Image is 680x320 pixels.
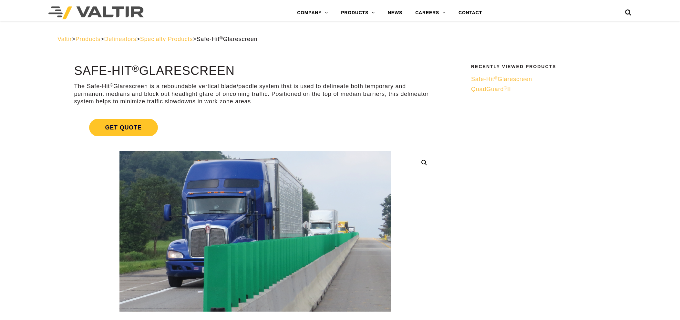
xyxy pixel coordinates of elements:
a: Valtir [57,36,72,42]
a: NEWS [381,6,409,19]
a: QuadGuard®II [471,86,619,93]
a: Get Quote [74,111,436,144]
p: The Safe-Hit Glarescreen is a reboundable vertical blade/paddle system that is used to delineate ... [74,83,436,105]
a: PRODUCTS [335,6,381,19]
a: Products [76,36,100,42]
img: Valtir [48,6,144,19]
span: Get Quote [89,119,158,136]
div: > > > > [57,36,623,43]
a: Delineators [104,36,137,42]
a: COMPANY [291,6,335,19]
a: Specialty Products [140,36,193,42]
h1: Safe-Hit Glarescreen [74,64,436,78]
span: Safe-Hit Glarescreen [471,76,532,82]
sup: ® [504,86,507,90]
sup: ® [494,76,498,80]
a: Safe-Hit®Glarescreen [471,76,619,83]
sup: ® [220,36,223,40]
a: CAREERS [409,6,452,19]
span: QuadGuard II [471,86,511,92]
span: Safe-Hit Glarescreen [197,36,258,42]
a: CONTACT [452,6,489,19]
sup: ® [110,83,113,88]
sup: ® [132,63,139,74]
h2: Recently Viewed Products [471,64,619,69]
